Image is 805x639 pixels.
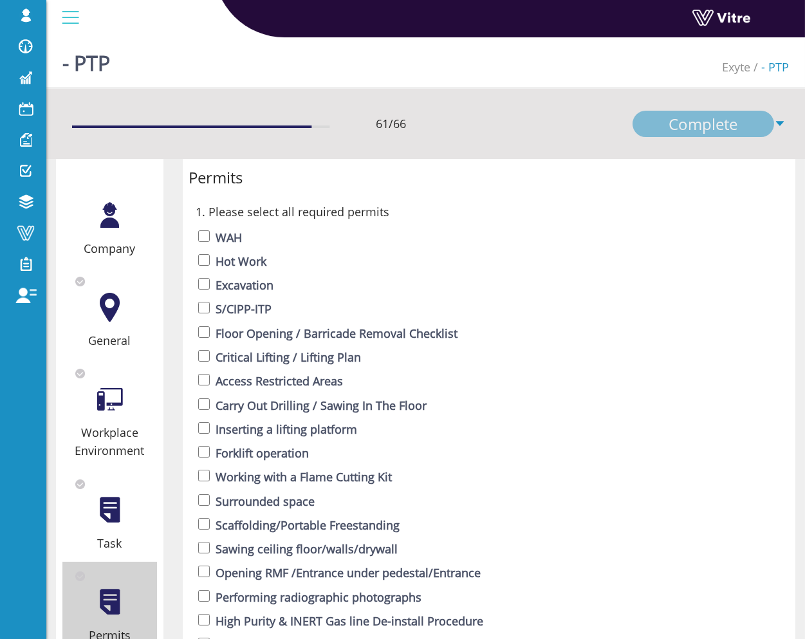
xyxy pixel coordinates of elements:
[62,534,157,552] div: Task
[189,165,790,190] div: Permits
[216,588,422,606] label: Performing radiographic photographs
[216,492,315,510] label: Surrounded space
[216,444,310,462] label: Forklift operation
[216,276,274,294] label: Excavation
[774,111,786,137] span: caret-down
[216,468,393,486] label: Working with a Flame Cutting Kit
[216,348,362,366] label: Critical Lifting / Lifting Plan
[750,58,789,76] li: - PTP
[216,564,481,582] label: Opening RMF /Entrance under pedestal/Entrance
[216,324,458,342] label: Floor Opening / Barricade Removal Checklist
[62,423,157,460] div: Workplace Environment
[216,420,358,438] label: Inserting a lifting platform
[216,372,344,390] label: Access Restricted Areas
[216,540,398,558] label: Sawing ceiling floor/walls/drywall
[216,516,400,534] label: Scaffolding/Portable Freestanding
[62,331,157,349] div: General
[196,203,390,221] span: 1. Please select all required permits
[376,115,406,133] span: 61 / 66
[722,59,750,75] a: Exyte
[62,239,157,257] div: Company
[216,396,427,414] label: Carry Out Drilling / Sawing In The Floor
[216,612,484,630] label: High Purity & INERT Gas line De-install Procedure
[216,228,243,246] label: WAH
[62,32,110,87] h1: - PTP
[216,252,267,270] label: Hot Work
[216,300,272,318] label: S/CIPP-ITP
